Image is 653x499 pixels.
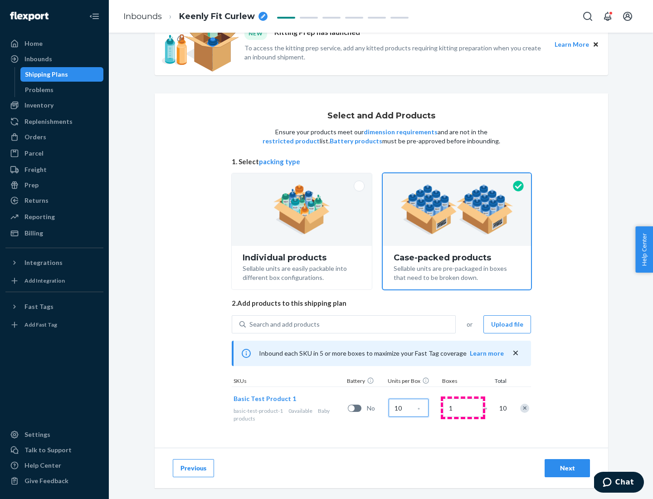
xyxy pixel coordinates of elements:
div: Replenishments [24,117,73,126]
div: Inventory [24,101,54,110]
div: Add Fast Tag [24,321,57,328]
input: Number of boxes [443,399,483,417]
span: = [484,404,493,413]
button: Previous [173,459,214,477]
button: Open Search Box [579,7,597,25]
p: Ensure your products meet our and are not in the list. must be pre-approved before inbounding. [262,127,501,146]
div: Problems [25,85,54,94]
a: Add Integration [5,274,103,288]
a: Prep [5,178,103,192]
button: Close [591,39,601,49]
div: Battery [345,377,386,386]
button: Basic Test Product 1 [234,394,296,403]
div: Help Center [24,461,61,470]
iframe: Opens a widget where you can chat to one of our agents [594,472,644,494]
button: Close Navigation [85,7,103,25]
div: Settings [24,430,50,439]
button: Battery products [330,137,382,146]
div: Case-packed products [394,253,520,262]
input: Case Quantity [389,399,429,417]
span: or [467,320,473,329]
span: 10 [497,404,507,413]
p: Kitting Prep has launched [274,27,360,39]
div: Home [24,39,43,48]
div: Parcel [24,149,44,158]
a: Freight [5,162,103,177]
a: Add Fast Tag [5,318,103,332]
span: No [367,404,385,413]
button: Integrations [5,255,103,270]
div: Add Integration [24,277,65,284]
a: Reporting [5,210,103,224]
p: To access the kitting prep service, add any kitted products requiring kitting preparation when yo... [244,44,546,62]
ol: breadcrumbs [116,3,275,30]
div: Baby products [234,407,344,422]
button: Open notifications [599,7,617,25]
a: Help Center [5,458,103,473]
img: case-pack.59cecea509d18c883b923b81aeac6d0b.png [400,185,513,235]
div: Individual products [243,253,361,262]
div: SKUs [232,377,345,386]
img: individual-pack.facf35554cb0f1810c75b2bd6df2d64e.png [273,185,330,235]
div: Shipping Plans [25,70,68,79]
span: 2. Add products to this shipping plan [232,298,531,308]
span: 0 available [288,407,312,414]
button: Next [545,459,590,477]
span: basic-test-product-1 [234,407,283,414]
button: dimension requirements [364,127,438,137]
span: 1. Select [232,157,531,166]
button: Fast Tags [5,299,103,314]
button: Upload file [483,315,531,333]
button: packing type [259,157,300,166]
a: Inbounds [5,52,103,66]
div: Returns [24,196,49,205]
button: restricted product [263,137,320,146]
div: Orders [24,132,46,142]
button: Help Center [635,226,653,273]
div: Total [486,377,508,386]
div: Sellable units are pre-packaged in boxes that need to be broken down. [394,262,520,282]
span: Basic Test Product 1 [234,395,296,402]
button: Talk to Support [5,443,103,457]
div: Sellable units are easily packable into different box configurations. [243,262,361,282]
a: Returns [5,193,103,208]
div: Freight [24,165,47,174]
div: Fast Tags [24,302,54,311]
div: Reporting [24,212,55,221]
a: Settings [5,427,103,442]
div: Give Feedback [24,476,68,485]
a: Home [5,36,103,51]
button: Learn more [470,349,504,358]
div: Inbound each SKU in 5 or more boxes to maximize your Fast Tag coverage [232,341,531,366]
div: Remove Item [520,404,529,413]
a: Inventory [5,98,103,113]
div: Inbounds [24,54,52,64]
a: Inbounds [123,11,162,21]
div: Next [552,464,582,473]
a: Shipping Plans [20,67,104,82]
a: Problems [20,83,104,97]
button: Open account menu [619,7,637,25]
img: Flexport logo [10,12,49,21]
a: Billing [5,226,103,240]
a: Replenishments [5,114,103,129]
button: Give Feedback [5,474,103,488]
button: close [511,348,520,358]
div: Billing [24,229,43,238]
a: Orders [5,130,103,144]
div: Talk to Support [24,445,72,455]
div: Prep [24,181,39,190]
div: NEW [244,27,267,39]
div: Integrations [24,258,63,267]
div: Boxes [440,377,486,386]
h1: Select and Add Products [327,112,435,121]
a: Parcel [5,146,103,161]
span: Keenly Fit Curlew [179,11,255,23]
div: Search and add products [249,320,320,329]
button: Learn More [555,39,589,49]
div: Units per Box [386,377,440,386]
